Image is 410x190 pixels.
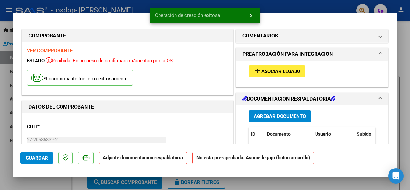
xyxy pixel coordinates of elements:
[192,152,314,164] strong: No está pre-aprobada. Asocie legajo (botón amarillo)
[249,110,311,122] button: Agregar Documento
[236,29,388,42] mat-expansion-panel-header: COMENTARIOS
[315,131,331,136] span: Usuario
[357,131,371,136] span: Subido
[242,95,335,103] h1: DOCUMENTACIÓN RESPALDATORIA
[251,131,255,136] span: ID
[388,168,404,184] div: Open Intercom Messenger
[155,12,220,19] span: Operación de creación exitosa
[27,48,73,54] a: VER COMPROBANTE
[245,10,258,21] button: x
[267,131,291,136] span: Documento
[27,123,87,130] p: CUIT
[249,127,265,141] datatable-header-cell: ID
[242,32,278,40] h1: COMENTARIOS
[29,33,66,39] strong: COMPROBANTE
[313,127,354,141] datatable-header-cell: Usuario
[20,152,53,164] button: Guardar
[249,65,305,77] button: Asociar Legajo
[354,127,386,141] datatable-header-cell: Subido
[254,113,306,119] span: Agregar Documento
[29,104,94,110] strong: DATOS DEL COMPROBANTE
[27,58,46,63] span: ESTADO:
[103,155,183,161] strong: Adjunte documentación respaldatoria
[250,12,252,18] span: x
[26,155,48,161] span: Guardar
[254,67,261,75] mat-icon: add
[236,48,388,61] mat-expansion-panel-header: PREAPROBACIÓN PARA INTEGRACION
[27,70,133,86] p: El comprobante fue leído exitosamente.
[242,50,333,58] h1: PREAPROBACIÓN PARA INTEGRACION
[46,58,174,63] span: Recibida. En proceso de confirmacion/aceptac por la OS.
[265,127,313,141] datatable-header-cell: Documento
[236,61,388,87] div: PREAPROBACIÓN PARA INTEGRACION
[261,69,300,74] span: Asociar Legajo
[236,93,388,105] mat-expansion-panel-header: DOCUMENTACIÓN RESPALDATORIA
